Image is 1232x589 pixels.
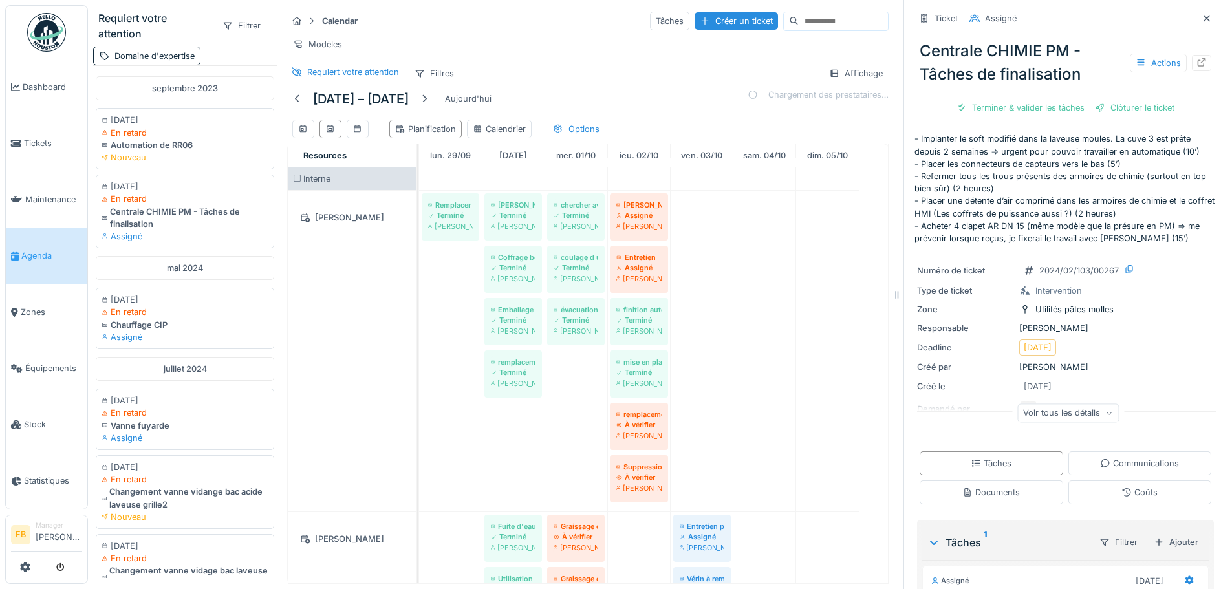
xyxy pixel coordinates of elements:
[616,273,662,284] div: [PERSON_NAME]
[317,15,363,27] strong: Calendar
[1149,533,1204,551] div: Ajouter
[102,486,268,510] div: Changement vanne vidange bac acide laveuse grille2
[1035,303,1114,316] div: Utilités pâtes molles
[680,521,724,531] div: Entretien préventif
[24,137,82,149] span: Tickets
[491,357,535,367] div: remplacement du transpalette peseur avec un roulement cassé par celui revenu de chez lejeune
[616,483,662,493] div: [PERSON_NAME]
[616,409,662,420] div: remplacement des deux chaines démoulage PM
[680,531,724,542] div: Assigné
[616,315,662,325] div: Terminé
[6,171,87,228] a: Maintenance
[554,315,598,325] div: Terminé
[313,91,409,107] h5: [DATE] – [DATE]
[491,542,535,553] div: [PERSON_NAME]
[36,520,82,548] li: [PERSON_NAME]
[971,457,1011,469] div: Tâches
[1017,403,1119,422] div: Voir tous les détails
[491,200,535,210] div: [PERSON_NAME] pour le remontage d'une partie de tète de robot affinage
[102,473,268,486] div: En retard
[917,264,1014,277] div: Numéro de ticket
[491,378,535,389] div: [PERSON_NAME]
[11,525,30,544] li: FB
[554,210,598,220] div: Terminé
[102,552,268,564] div: En retard
[962,486,1020,498] div: Documents
[102,139,268,151] div: Automation de RR06
[616,378,662,389] div: [PERSON_NAME]
[680,542,724,553] div: [PERSON_NAME]
[102,564,268,589] div: Changement vanne vidage bac laveuse bassine
[102,540,268,552] div: [DATE]
[678,147,726,164] a: 3 octobre 2025
[491,573,535,584] div: Utilisation du gameboy des Kuka's
[102,294,268,306] div: [DATE]
[491,221,535,231] div: [PERSON_NAME]
[1024,341,1052,354] div: [DATE]
[917,322,1214,334] div: [PERSON_NAME]
[1136,575,1163,587] div: [DATE]
[25,362,82,374] span: Équipements
[917,303,1014,316] div: Zone
[616,326,662,336] div: [PERSON_NAME]
[24,418,82,431] span: Stock
[951,99,1090,116] div: Terminer & valider les tâches
[24,475,82,487] span: Statistiques
[914,34,1216,91] div: Centrale CHIMIE PM - Tâches de finalisation
[547,120,605,138] div: Options
[6,115,87,171] a: Tickets
[554,531,598,542] div: À vérifier
[917,341,1014,354] div: Deadline
[496,147,530,164] a: 30 septembre 2025
[102,206,268,230] div: Centrale CHIMIE PM - Tâches de finalisation
[11,520,82,552] a: FB Manager[PERSON_NAME]
[616,420,662,430] div: À vérifier
[554,200,598,210] div: chercher avec la camionette outillages chez lecot et brico
[1121,486,1158,498] div: Coûts
[1024,380,1052,392] div: [DATE]
[616,252,662,262] div: Entretien
[303,174,330,184] span: Interne
[114,50,195,62] div: Domaine d'expertise
[21,306,82,318] span: Zones
[1035,284,1082,297] div: Intervention
[1090,99,1180,116] div: Clôturer le ticket
[616,367,662,378] div: Terminé
[491,210,535,220] div: Terminé
[102,114,268,126] div: [DATE]
[6,340,87,396] a: Équipements
[554,326,598,336] div: [PERSON_NAME]
[616,357,662,367] div: mise en place de lunette de WC atelier technique
[554,573,598,584] div: Graissage cardan équilibrage
[6,284,87,340] a: Zones
[6,396,87,453] a: Stock
[102,193,268,205] div: En retard
[917,322,1014,334] div: Responsable
[217,16,266,35] div: Filtrer
[102,331,268,343] div: Assigné
[1130,54,1187,72] div: Actions
[102,394,268,407] div: [DATE]
[491,521,535,531] div: Fuite d'eau de puit
[102,511,268,523] div: Nouveau
[102,432,268,444] div: Assigné
[914,133,1216,244] p: - Implanter le soft modifié dans la laveuse moules. La cuve 3 est prête depuis 2 semaines => urge...
[491,367,535,378] div: Terminé
[491,252,535,262] div: Coffrage béton
[927,535,1088,550] div: Tâches
[102,127,268,139] div: En retard
[616,200,662,210] div: [PERSON_NAME] pour verifier les valeurs d une PT100 sur tracing pendant qu il la changeait (RL)
[491,326,535,336] div: [PERSON_NAME]
[553,147,599,164] a: 1 octobre 2025
[6,59,87,115] a: Dashboard
[650,12,689,30] div: Tâches
[616,431,662,441] div: [PERSON_NAME]
[804,147,851,164] a: 5 octobre 2025
[554,542,598,553] div: [PERSON_NAME]
[6,228,87,284] a: Agenda
[1039,264,1119,277] div: 2024/02/103/00267
[491,273,535,284] div: [PERSON_NAME]
[96,256,274,280] div: mai 2024
[616,462,662,472] div: Suppression cheminée
[98,10,211,41] div: Requiert votre attention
